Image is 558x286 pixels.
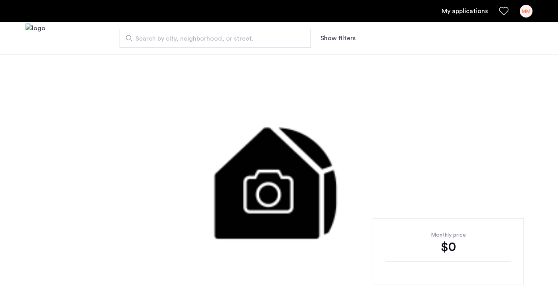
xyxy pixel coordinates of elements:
input: Apartment Search [120,29,311,48]
span: Search by city, neighborhood, or street. [136,34,289,43]
a: Favorites [499,6,509,16]
button: Show or hide filters [320,33,356,43]
div: Monthly price [385,231,511,239]
img: logo [26,24,45,53]
a: Cazamio logo [26,24,45,53]
div: $0 [385,239,511,255]
div: MM [520,5,532,18]
a: My application [442,6,488,16]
